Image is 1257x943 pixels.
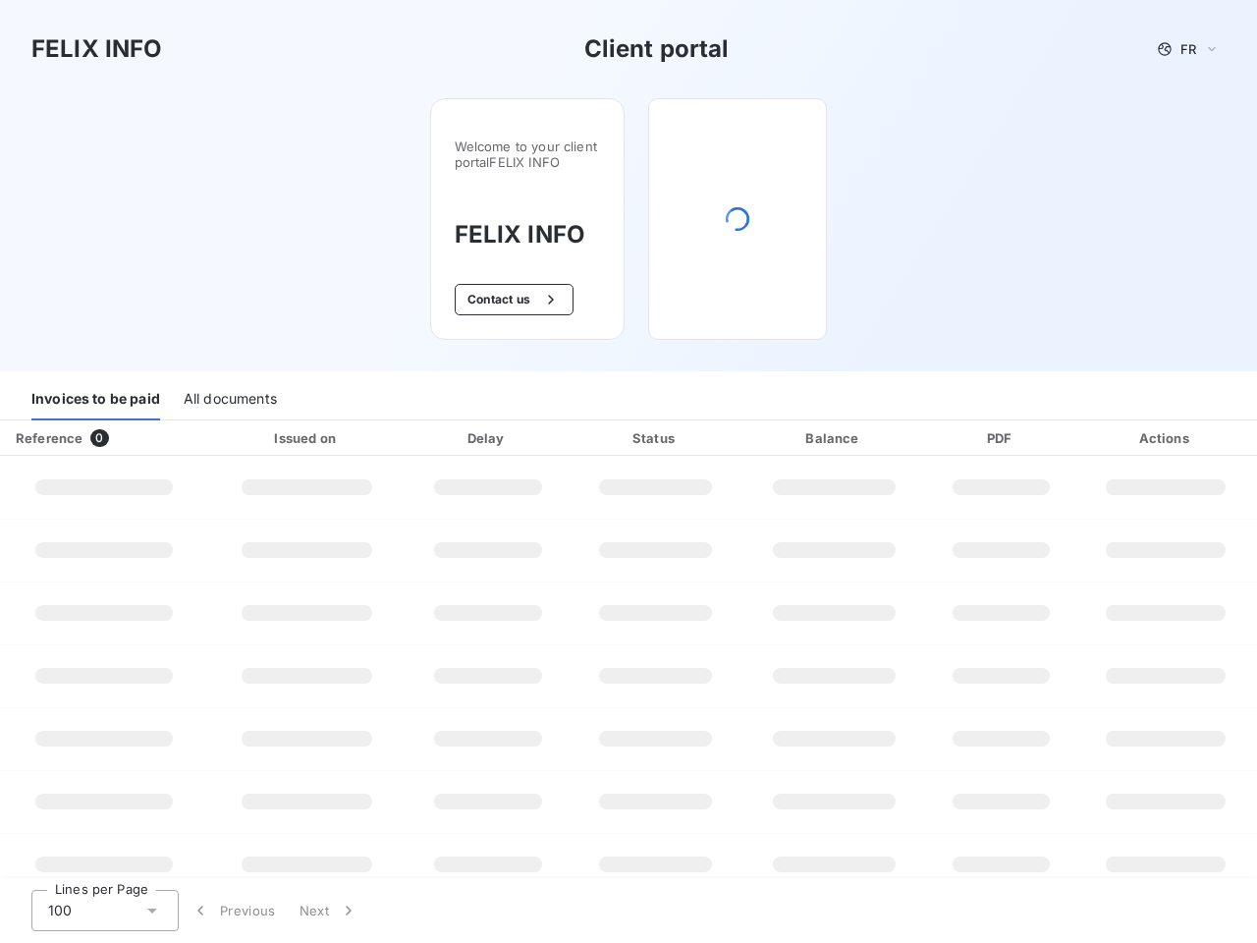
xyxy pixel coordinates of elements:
div: Delay [410,428,566,448]
div: Status [574,428,737,448]
div: Issued on [212,428,402,448]
div: PDF [931,428,1070,448]
button: Previous [179,890,288,931]
h3: FELIX INFO [31,31,163,67]
span: Welcome to your client portal FELIX INFO [455,139,600,170]
button: Next [288,890,370,931]
div: Actions [1078,428,1253,448]
button: Contact us [455,284,574,315]
h3: FELIX INFO [455,217,600,252]
span: 0 [90,429,108,447]
div: Reference [16,430,82,446]
span: 100 [48,901,72,920]
div: Invoices to be paid [31,379,160,420]
span: FR [1180,41,1196,57]
h3: Client portal [584,31,730,67]
div: Balance [745,428,924,448]
div: All documents [184,379,277,420]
